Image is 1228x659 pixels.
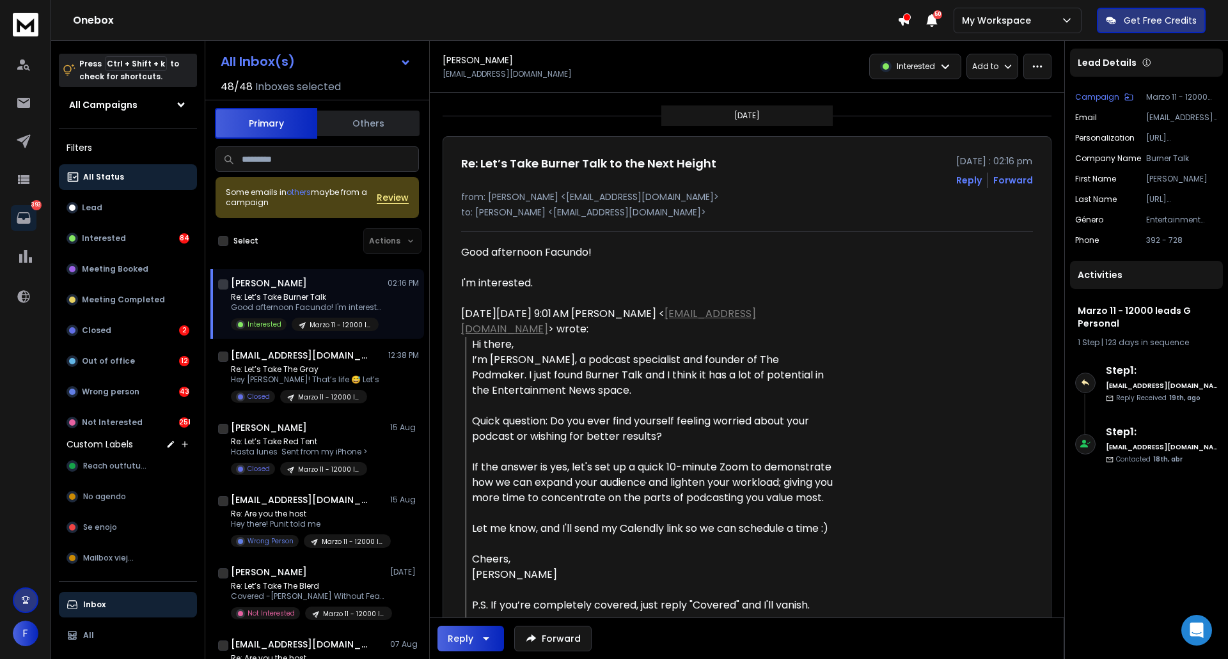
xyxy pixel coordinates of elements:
p: Meeting Completed [82,295,165,305]
p: Marzo 11 - 12000 leads G Personal [298,465,359,474]
button: No agendo [59,484,197,509]
button: F [13,621,38,646]
p: Interested [82,233,126,244]
p: Hasta lunes Sent from my iPhone > [231,447,367,457]
div: [PERSON_NAME] [472,567,835,582]
p: Marzo 11 - 12000 leads G Personal [323,609,384,619]
p: to: [PERSON_NAME] <[EMAIL_ADDRESS][DOMAIN_NAME]> [461,206,1033,219]
p: Out of office [82,356,135,366]
p: 15 Aug [390,495,419,505]
h1: [EMAIL_ADDRESS][DOMAIN_NAME] +1 [231,493,372,506]
p: Marzo 11 - 12000 leads G Personal [1146,92,1218,102]
button: Wrong person43 [59,379,197,405]
p: Wrong Person [248,536,294,546]
button: Forward [514,626,592,651]
h1: Onebox [73,13,897,28]
span: 48 / 48 [221,79,253,95]
div: 84 [179,233,189,244]
h1: [PERSON_NAME] [231,421,307,434]
p: Entertainment News [1146,215,1218,225]
div: [DATE][DATE] 9:01 AM [PERSON_NAME] < > wrote: [461,306,835,337]
p: Good afternoon Facundo! I'm interested. [231,302,384,313]
button: Interested84 [59,226,197,251]
button: Meeting Booked [59,256,197,282]
button: All [59,623,197,648]
p: Closed [248,392,270,401]
p: Phone [1075,235,1099,245]
div: Forward [993,174,1033,187]
p: Add to [972,61,998,72]
span: 50 [933,10,942,19]
button: All Status [59,164,197,190]
p: Interested [897,61,935,72]
p: Company Name [1075,153,1141,164]
p: 12:38 PM [388,350,419,361]
button: Se enojo [59,515,197,540]
h1: Marzo 11 - 12000 leads G Personal [1078,304,1215,330]
p: Contacted [1116,454,1183,464]
p: Hey [PERSON_NAME]! That’s life 😅 Let’s [231,375,379,385]
p: Re: Are you the host [231,509,384,519]
div: I'm interested. [461,275,835,291]
p: Not Interested [248,609,295,618]
p: [PERSON_NAME] [1146,174,1218,184]
img: logo [13,13,38,36]
p: [DATE] [390,567,419,577]
a: [EMAIL_ADDRESS][DOMAIN_NAME] [461,306,756,336]
div: Let me know, and I'll send my Calendly link so we can schedule a time :) [472,521,835,536]
h1: [EMAIL_ADDRESS][DOMAIN_NAME] [231,349,372,362]
span: others [287,187,311,198]
h6: Step 1 : [1106,424,1218,440]
p: All Status [83,172,124,182]
span: Reach outfuture [83,461,148,471]
button: Others [317,109,420,137]
p: Email [1075,112,1097,123]
h3: Custom Labels [67,438,133,451]
p: Hey there! Punit told me [231,519,384,529]
button: Not Interested251 [59,410,197,435]
span: Se enojo [83,522,117,532]
p: Get Free Credits [1124,14,1197,27]
button: Meeting Completed [59,287,197,313]
p: Re: Let’s Take Red Tent [231,437,367,447]
button: Reach outfuture [59,453,197,479]
div: 12 [179,356,189,366]
p: [DATE] [734,111,760,121]
span: 18th, abr [1153,454,1183,464]
p: 15 Aug [390,423,419,433]
button: Reply [956,174,982,187]
p: Re: Let’s Take The Blerd [231,581,384,591]
span: Mailbox viejos [83,553,138,563]
p: Lead [82,203,102,213]
label: Select [233,236,258,246]
h1: Re: Let’s Take Burner Talk to the Next Height [461,155,716,173]
h3: Filters [59,139,197,157]
h1: [PERSON_NAME] [443,54,513,66]
p: 07 Aug [390,639,419,649]
button: Out of office12 [59,348,197,374]
p: género [1075,215,1103,225]
p: Last Name [1075,194,1117,205]
h6: Step 1 : [1106,363,1218,378]
p: Not Interested [82,417,143,428]
button: Reply [437,626,504,651]
div: If the answer is yes, let's set up a quick 10-minute Zoom to demonstrate how we can expand your a... [472,460,835,506]
h1: [PERSON_NAME] [231,566,307,578]
p: from: [PERSON_NAME] <[EMAIL_ADDRESS][DOMAIN_NAME]> [461,190,1033,203]
p: Marzo 11 - 12000 leads G Personal [298,392,359,402]
h3: Inboxes selected [255,79,341,95]
div: 43 [179,387,189,397]
button: All Campaigns [59,92,197,118]
button: Closed2 [59,318,197,343]
p: All [83,630,94,640]
span: 123 days in sequence [1105,337,1189,348]
div: I’m [PERSON_NAME], a podcast specialist and founder of The Podmaker. I just found Burner Talk and... [472,352,835,398]
div: Reply [448,632,473,645]
p: [DATE] : 02:16 pm [956,155,1033,167]
h1: [PERSON_NAME] [231,277,307,290]
p: Marzo 11 - 12000 leads G Personal [310,320,371,330]
p: Lead Details [1078,56,1137,69]
p: Interested [248,320,281,329]
button: Mailbox viejos [59,545,197,571]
